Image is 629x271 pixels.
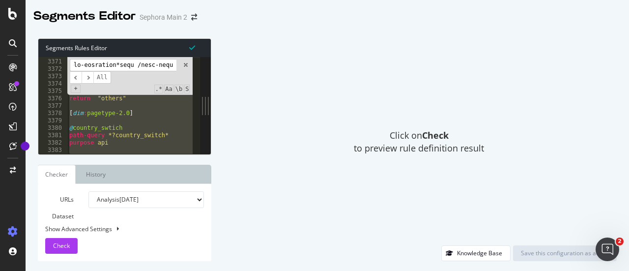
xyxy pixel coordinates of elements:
span: Alt-Enter [93,71,111,84]
div: 3378 [38,110,68,117]
div: 3380 [38,124,68,132]
a: History [78,165,114,184]
span: Toggle Replace mode [71,85,80,93]
input: Search for [70,59,176,71]
div: 3383 [38,147,68,154]
div: Segments Rules Editor [38,39,211,57]
div: 3376 [38,95,68,102]
div: 3374 [38,80,68,88]
div: Segments Editor [33,8,136,25]
span: ​ [70,71,82,84]
span: 2 [616,238,624,245]
div: 3377 [38,102,68,110]
a: Checker [38,165,76,184]
span: RegExp Search [154,85,163,93]
button: Check [45,238,78,254]
span: CaseSensitive Search [164,85,173,93]
div: 3382 [38,139,68,147]
a: Knowledge Base [441,249,511,257]
div: Sephora Main 2 [140,12,187,22]
div: 3371 [38,58,68,65]
div: 3375 [38,88,68,95]
span: Click on to preview rule definition result [354,129,484,154]
div: 3373 [38,73,68,80]
span: Search In Selection [184,85,190,93]
div: Knowledge Base [457,249,502,257]
div: 3384 [38,154,68,161]
div: Save this configuration as active [521,249,609,257]
div: 3381 [38,132,68,139]
div: 3379 [38,117,68,124]
iframe: Intercom live chat [596,238,619,261]
span: Check [53,241,70,250]
button: Knowledge Base [441,245,511,261]
div: arrow-right-arrow-left [191,14,197,21]
span: Whole Word Search [174,85,183,93]
button: Save this configuration as active [513,245,617,261]
span: ​ [82,71,93,84]
label: URLs Dataset [38,191,81,225]
div: Show Advanced Settings [38,225,197,233]
div: Tooltip anchor [21,142,29,151]
span: Syntax is valid [189,43,195,52]
strong: Check [422,129,449,141]
div: 3372 [38,65,68,73]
